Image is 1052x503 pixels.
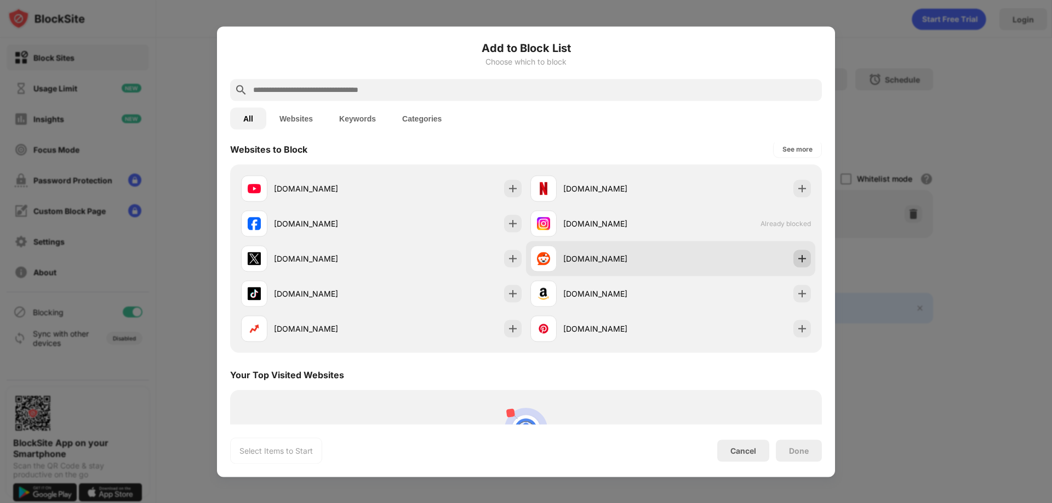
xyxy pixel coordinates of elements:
img: favicons [537,217,550,230]
button: Keywords [326,107,389,129]
div: [DOMAIN_NAME] [274,218,381,229]
div: Cancel [730,446,756,455]
div: [DOMAIN_NAME] [563,288,671,299]
div: Choose which to block [230,57,822,66]
div: Websites to Block [230,143,307,154]
button: All [230,107,266,129]
h6: Add to Block List [230,39,822,56]
span: Already blocked [761,219,811,228]
img: favicons [248,182,261,195]
img: favicons [537,287,550,300]
div: Select Items to Start [239,445,313,456]
div: [DOMAIN_NAME] [563,218,671,229]
img: favicons [537,322,550,335]
img: favicons [248,252,261,265]
img: search.svg [235,83,248,96]
div: [DOMAIN_NAME] [274,288,381,299]
div: [DOMAIN_NAME] [563,183,671,194]
button: Categories [389,107,455,129]
div: [DOMAIN_NAME] [274,323,381,334]
img: personal-suggestions.svg [500,403,552,455]
div: [DOMAIN_NAME] [274,183,381,194]
img: favicons [537,182,550,195]
img: favicons [248,287,261,300]
img: favicons [537,252,550,265]
div: [DOMAIN_NAME] [274,253,381,264]
div: [DOMAIN_NAME] [563,323,671,334]
img: favicons [248,217,261,230]
button: Websites [266,107,326,129]
div: [DOMAIN_NAME] [563,253,671,264]
div: See more [782,143,813,154]
div: Done [789,446,809,455]
div: Your Top Visited Websites [230,369,344,380]
img: favicons [248,322,261,335]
